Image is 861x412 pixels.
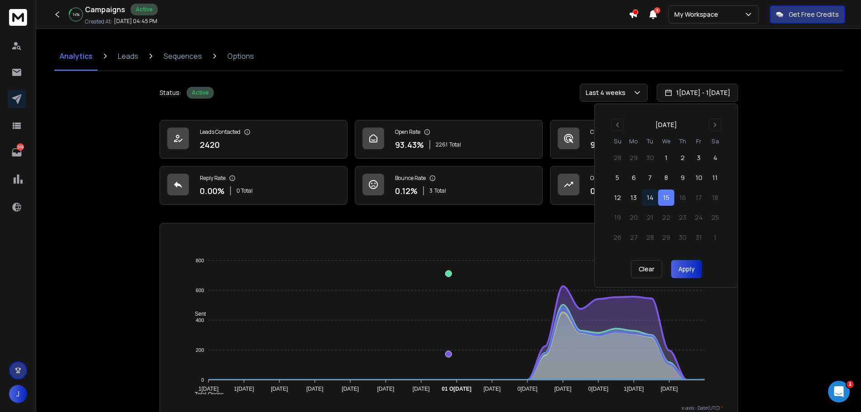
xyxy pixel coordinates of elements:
[395,185,418,197] p: 0.12 %
[590,175,624,182] p: Opportunities
[550,166,738,205] a: Opportunities0$0
[73,12,80,17] p: 14 %
[658,170,674,186] button: 8
[555,386,572,392] tspan: [DATE]
[609,137,626,146] th: Sunday
[196,288,204,293] tspan: 600
[113,42,144,71] a: Leads
[611,118,624,131] button: Go to previous month
[395,175,426,182] p: Bounce Rate
[707,137,723,146] th: Saturday
[626,189,642,206] button: 13
[160,120,348,159] a: Leads Contacted2420
[227,51,254,62] p: Options
[234,386,254,392] tspan: 1[DATE]
[200,128,240,136] p: Leads Contacted
[355,166,543,205] a: Bounce Rate0.12%3Total
[691,137,707,146] th: Friday
[222,42,259,71] a: Options
[631,260,662,278] button: Clear
[17,143,24,151] p: 559
[657,84,738,102] button: 1[DATE] - 1[DATE]
[395,138,424,151] p: 93.43 %
[160,166,348,205] a: Reply Rate0.00%0 Total
[624,386,644,392] tspan: 1[DATE]
[691,150,707,166] button: 3
[789,10,839,19] p: Get Free Credits
[674,170,691,186] button: 9
[642,150,658,166] button: 30
[377,386,394,392] tspan: [DATE]
[658,150,674,166] button: 1
[590,128,614,136] p: Click Rate
[196,347,204,353] tspan: 200
[654,7,660,14] span: 3
[484,386,501,392] tspan: [DATE]
[114,18,157,25] p: [DATE] 04:45 PM
[770,5,845,24] button: Get Free Credits
[413,386,430,392] tspan: [DATE]
[118,51,138,62] p: Leads
[609,170,626,186] button: 5
[707,170,723,186] button: 11
[609,150,626,166] button: 28
[188,311,206,317] span: Sent
[661,386,678,392] tspan: [DATE]
[626,170,642,186] button: 6
[8,143,26,161] a: 559
[9,385,27,403] button: J
[85,4,125,15] h1: Campaigns
[187,87,214,99] div: Active
[198,386,218,392] tspan: 1[DATE]
[158,42,207,71] a: Sequences
[674,150,691,166] button: 2
[429,187,433,194] span: 3
[434,187,446,194] span: Total
[550,120,738,159] a: Click Rate95.45%2310Total
[236,187,253,194] p: 0 Total
[658,137,674,146] th: Wednesday
[395,128,420,136] p: Open Rate
[707,150,723,166] button: 4
[271,386,288,392] tspan: [DATE]
[200,175,226,182] p: Reply Rate
[691,170,707,186] button: 10
[642,137,658,146] th: Tuesday
[588,386,608,392] tspan: 0[DATE]
[160,88,181,97] p: Status:
[200,185,225,197] p: 0.00 %
[655,120,677,129] div: [DATE]
[131,4,158,15] div: Active
[671,260,702,278] button: Apply
[586,88,629,97] p: Last 4 weeks
[609,189,626,206] button: 12
[590,138,620,151] p: 95.45 %
[847,381,854,388] span: 1
[196,258,204,263] tspan: 800
[709,118,721,131] button: Go to next month
[201,377,204,383] tspan: 0
[342,386,359,392] tspan: [DATE]
[355,120,543,159] a: Open Rate93.43%2261Total
[590,185,595,197] p: 0
[60,51,93,62] p: Analytics
[85,18,112,25] p: Created At:
[306,386,324,392] tspan: [DATE]
[642,170,658,186] button: 7
[674,137,691,146] th: Thursday
[54,42,98,71] a: Analytics
[442,386,471,392] tspan: 01 O[DATE]
[196,317,204,323] tspan: 400
[188,391,224,398] span: Total Opens
[174,405,723,412] p: x-axis : Date(UTC)
[674,10,722,19] p: My Workspace
[626,137,642,146] th: Monday
[436,141,447,148] span: 2261
[449,141,461,148] span: Total
[626,150,642,166] button: 29
[200,138,220,151] p: 2420
[518,386,537,392] tspan: 0[DATE]
[164,51,202,62] p: Sequences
